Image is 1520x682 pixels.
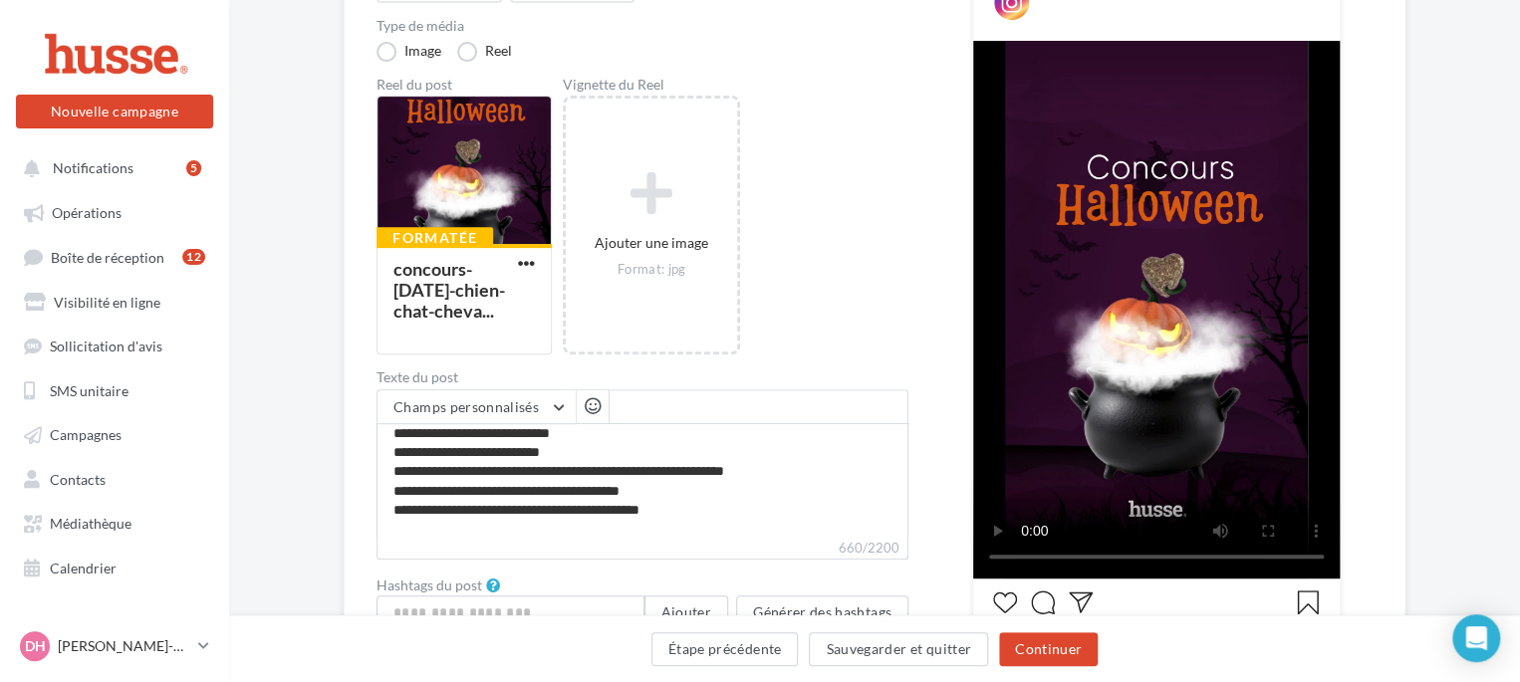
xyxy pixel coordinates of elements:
span: Visibilité en ligne [54,293,160,310]
div: Reel du post [377,78,552,92]
span: SMS unitaire [50,381,128,398]
span: Champs personnalisés [393,398,539,415]
span: Opérations [52,204,122,221]
span: DH [25,636,46,656]
span: Calendrier [50,559,117,575]
a: SMS unitaire [12,371,217,407]
label: Image [377,42,441,62]
div: Formatée [377,227,493,249]
div: Open Intercom Messenger [1452,614,1500,662]
span: Boîte de réception [51,248,164,265]
span: Contacts [50,470,106,487]
a: Médiathèque [12,504,217,540]
button: Notifications 5 [12,149,209,185]
label: Hashtags du post [377,578,482,592]
span: Sollicitation d'avis [50,338,162,354]
svg: Partager la publication [1069,590,1093,614]
label: Reel [457,42,512,62]
label: 660/2200 [377,538,908,560]
a: Boîte de réception12 [12,238,217,275]
span: Médiathèque [50,515,131,532]
a: Visibilité en ligne [12,283,217,319]
button: Champs personnalisés [378,390,576,424]
svg: Commenter [1031,590,1055,614]
label: Type de média [377,19,908,33]
a: Contacts [12,460,217,496]
label: Texte du post [377,370,908,384]
div: 5 [186,160,201,176]
a: DH [PERSON_NAME]-Husse [GEOGRAPHIC_DATA] [16,627,213,665]
a: Sollicitation d'avis [12,327,217,362]
a: Campagnes [12,415,217,451]
button: Générer des hashtags [736,595,908,629]
button: Nouvelle campagne [16,95,213,128]
a: Calendrier [12,549,217,584]
span: Notifications [53,159,133,176]
button: Sauvegarder et quitter [809,632,988,666]
div: 12 [182,249,205,265]
p: [PERSON_NAME]-Husse [GEOGRAPHIC_DATA] [58,636,190,656]
a: Opérations [12,193,217,229]
svg: Enregistrer [1296,590,1320,614]
button: Étape précédente [651,632,799,666]
button: Continuer [999,632,1098,666]
span: Campagnes [50,426,122,443]
div: concours-[DATE]-chien-chat-cheva... [393,258,505,322]
div: Vignette du Reel [563,78,740,92]
svg: J’aime [993,590,1017,614]
button: Ajouter [644,595,728,629]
